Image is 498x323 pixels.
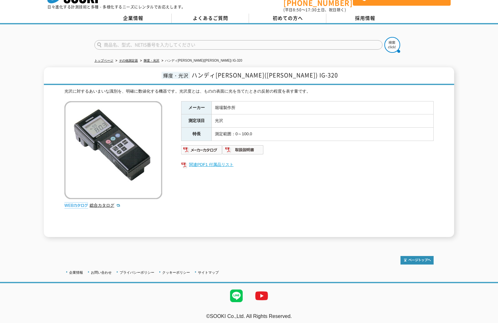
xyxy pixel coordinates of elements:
a: 初めての方へ [249,14,326,23]
a: プライバシーポリシー [120,271,154,274]
div: 光沢に対するあいまいな識別を、明確に数値化する機器です。光沢度とは、ものの表面に光を当てたときの反射の程度を表す量です。 [64,88,434,95]
span: 輝度・光沢 [162,72,190,79]
li: ハンディ[PERSON_NAME]([PERSON_NAME]) IG-320 [160,58,242,64]
input: 商品名、型式、NETIS番号を入力してください [94,40,382,50]
a: お問い合わせ [91,271,112,274]
p: 日々進化する計測技術と多種・多様化するニーズにレンタルでお応えします。 [47,5,186,9]
img: btn_search.png [384,37,400,53]
a: 関連PDF1 付属品リスト [181,161,434,169]
img: 取扱説明書 [222,145,264,155]
span: 初めての方へ [273,15,303,21]
th: 特長 [181,128,212,141]
img: webカタログ [64,202,88,209]
th: メーカー [181,101,212,114]
img: メーカーカタログ [181,145,222,155]
img: ハンディ光沢計(グロスチェッカ) IG-320 [64,101,162,199]
th: 測定項目 [181,114,212,128]
a: メーカーカタログ [181,149,222,154]
a: よくあるご質問 [172,14,249,23]
a: クッキーポリシー [162,271,190,274]
a: 企業情報 [69,271,83,274]
a: トップページ [94,59,113,62]
a: 取扱説明書 [222,149,264,154]
span: (平日 ～ 土日、祝日除く) [283,7,346,13]
img: トップページへ [400,256,434,265]
a: 企業情報 [94,14,172,23]
span: ハンディ[PERSON_NAME]([PERSON_NAME]) IG-320 [192,71,338,79]
a: その他測定器 [119,59,138,62]
a: 採用情報 [326,14,404,23]
span: 17:30 [305,7,317,13]
td: 光沢 [212,114,434,128]
a: 輝度・光沢 [144,59,159,62]
span: 8:50 [293,7,302,13]
img: LINE [224,283,249,308]
a: サイトマップ [198,271,219,274]
a: 総合カタログ [90,203,121,208]
img: YouTube [249,283,274,308]
td: 測定範囲：0～100.0 [212,128,434,141]
td: 堀場製作所 [212,101,434,114]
